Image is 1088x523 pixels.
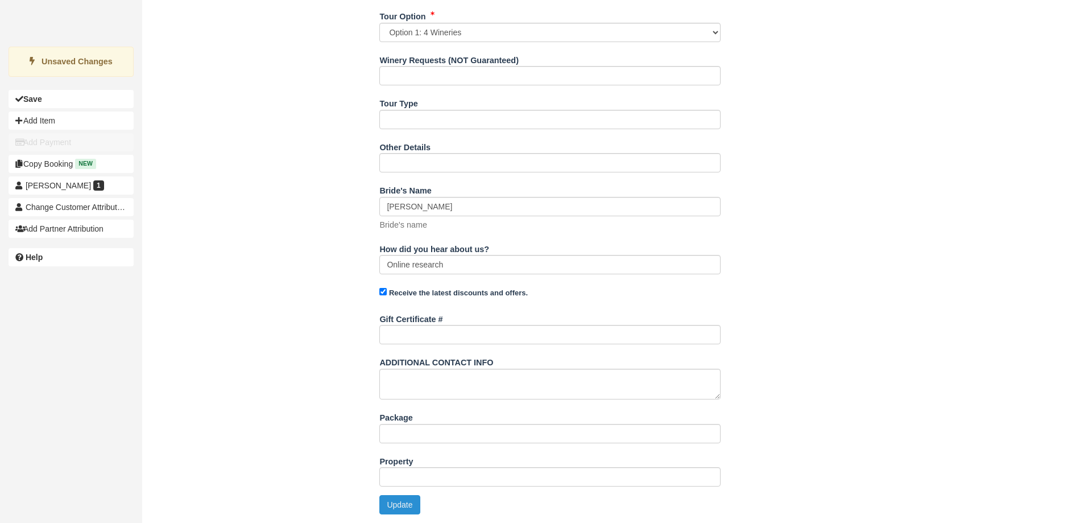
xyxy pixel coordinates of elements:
label: Package [379,408,412,424]
span: [PERSON_NAME] [26,181,91,190]
label: Other Details [379,138,431,154]
a: [PERSON_NAME] 1 [9,176,134,195]
label: Winery Requests (NOT Guaranteed) [379,51,519,67]
button: Add Partner Attribution [9,220,134,238]
strong: Unsaved Changes [42,57,113,66]
select: Please Select [379,23,721,42]
button: Add Payment [9,133,134,151]
span: Change Customer Attribution [26,203,128,212]
label: Bride's Name [379,181,431,197]
button: Add Item [9,112,134,130]
b: Save [23,94,42,104]
input: Receive the latest discounts and offers. [379,288,387,295]
label: How did you hear about us? [379,240,489,256]
button: Save [9,90,134,108]
a: Help [9,248,134,266]
button: Update [379,495,420,514]
button: Copy Booking New [9,155,134,173]
label: Tour Type [379,94,417,110]
span: New [75,159,96,168]
label: Tour Option [379,7,425,23]
label: ADDITIONAL CONTACT INFO [379,353,493,369]
strong: Receive the latest discounts and offers. [389,289,528,297]
label: Property [379,452,413,468]
span: 1 [93,180,104,191]
label: Gift Certificate # [379,310,442,326]
p: Bride's name [379,219,427,231]
b: Help [26,253,43,262]
button: Change Customer Attribution [9,198,134,216]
